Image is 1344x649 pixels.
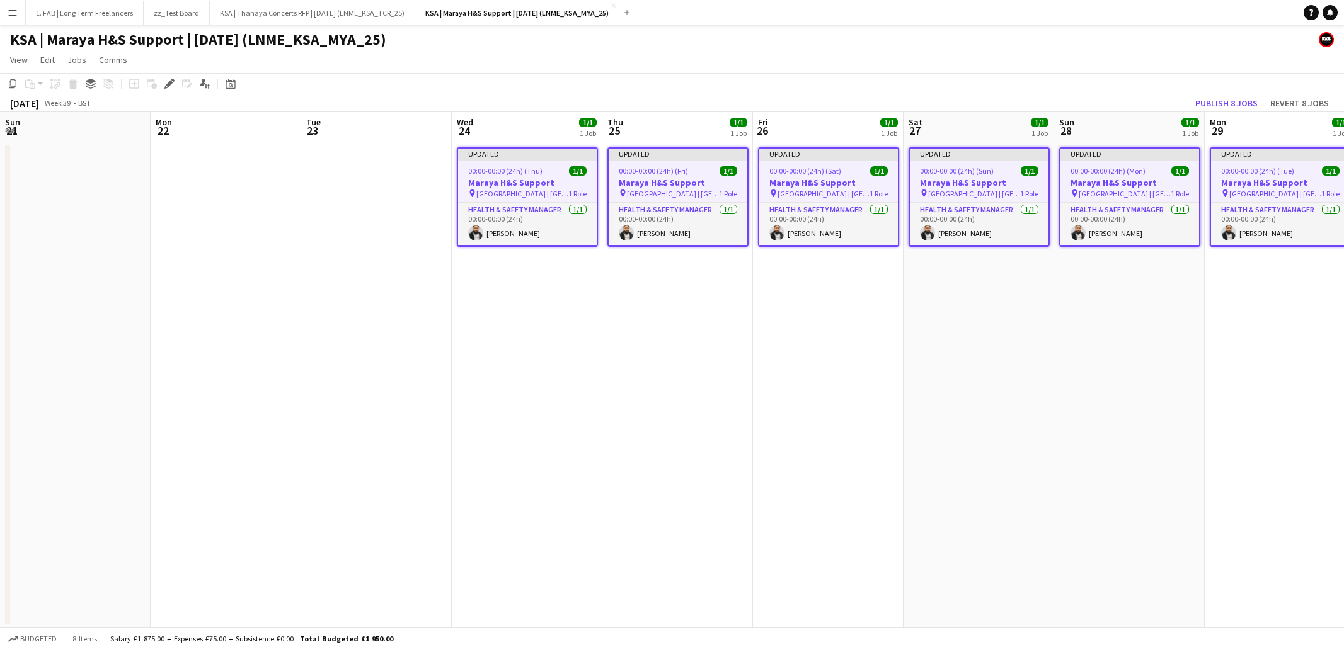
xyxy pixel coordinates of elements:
[468,166,543,176] span: 00:00-00:00 (24h) (Thu)
[1020,189,1038,198] span: 1 Role
[910,177,1048,188] h3: Maraya H&S Support
[1031,118,1048,127] span: 1/1
[880,118,898,127] span: 1/1
[730,128,747,138] div: 1 Job
[606,123,623,138] span: 25
[580,128,596,138] div: 1 Job
[35,52,60,68] a: Edit
[5,116,20,128] span: Sun
[928,189,1020,198] span: [GEOGRAPHIC_DATA] | [GEOGRAPHIC_DATA], [GEOGRAPHIC_DATA]
[455,123,473,138] span: 24
[1021,166,1038,176] span: 1/1
[1210,116,1226,128] span: Mon
[719,189,737,198] span: 1 Role
[300,634,393,643] span: Total Budgeted £1 950.00
[94,52,132,68] a: Comms
[920,166,994,176] span: 00:00-00:00 (24h) (Sun)
[1208,123,1226,138] span: 29
[609,203,747,245] app-card-role: Health & Safety Manager1/100:00-00:00 (24h)[PERSON_NAME]
[1171,189,1189,198] span: 1 Role
[10,30,386,49] h1: KSA | Maraya H&S Support | [DATE] (LNME_KSA_MYA_25)
[619,166,688,176] span: 00:00-00:00 (24h) (Fri)
[99,54,127,65] span: Comms
[909,147,1050,247] app-job-card: Updated00:00-00:00 (24h) (Sun)1/1Maraya H&S Support [GEOGRAPHIC_DATA] | [GEOGRAPHIC_DATA], [GEOGR...
[458,149,597,159] div: Updated
[569,166,587,176] span: 1/1
[759,149,898,159] div: Updated
[1221,166,1294,176] span: 00:00-00:00 (24h) (Tue)
[10,97,39,110] div: [DATE]
[10,54,28,65] span: View
[609,177,747,188] h3: Maraya H&S Support
[609,149,747,159] div: Updated
[457,116,473,128] span: Wed
[568,189,587,198] span: 1 Role
[910,149,1048,159] div: Updated
[759,177,898,188] h3: Maraya H&S Support
[730,118,747,127] span: 1/1
[154,123,172,138] span: 22
[40,54,55,65] span: Edit
[1190,95,1263,111] button: Publish 8 jobs
[1322,166,1340,176] span: 1/1
[1060,203,1199,245] app-card-role: Health & Safety Manager1/100:00-00:00 (24h)[PERSON_NAME]
[1060,149,1199,159] div: Updated
[62,52,91,68] a: Jobs
[306,116,321,128] span: Tue
[1060,177,1199,188] h3: Maraya H&S Support
[1229,189,1321,198] span: [GEOGRAPHIC_DATA] | [GEOGRAPHIC_DATA], [GEOGRAPHIC_DATA]
[1182,128,1198,138] div: 1 Job
[42,98,73,108] span: Week 39
[1321,189,1340,198] span: 1 Role
[1071,166,1146,176] span: 00:00-00:00 (24h) (Mon)
[758,116,768,128] span: Fri
[870,189,888,198] span: 1 Role
[870,166,888,176] span: 1/1
[26,1,144,25] button: 1. FAB | Long Term Freelancers
[1057,123,1074,138] span: 28
[1181,118,1199,127] span: 1/1
[67,54,86,65] span: Jobs
[20,635,57,643] span: Budgeted
[156,116,172,128] span: Mon
[110,634,393,643] div: Salary £1 875.00 + Expenses £75.00 + Subsistence £0.00 =
[458,203,597,245] app-card-role: Health & Safety Manager1/100:00-00:00 (24h)[PERSON_NAME]
[457,147,598,247] app-job-card: Updated00:00-00:00 (24h) (Thu)1/1Maraya H&S Support [GEOGRAPHIC_DATA] | [GEOGRAPHIC_DATA], [GEOGR...
[3,123,20,138] span: 21
[756,123,768,138] span: 26
[759,203,898,245] app-card-role: Health & Safety Manager1/100:00-00:00 (24h)[PERSON_NAME]
[627,189,719,198] span: [GEOGRAPHIC_DATA] | [GEOGRAPHIC_DATA], [GEOGRAPHIC_DATA]
[720,166,737,176] span: 1/1
[415,1,619,25] button: KSA | Maraya H&S Support | [DATE] (LNME_KSA_MYA_25)
[476,189,568,198] span: [GEOGRAPHIC_DATA] | [GEOGRAPHIC_DATA], [GEOGRAPHIC_DATA]
[881,128,897,138] div: 1 Job
[69,634,100,643] span: 8 items
[304,123,321,138] span: 23
[907,123,922,138] span: 27
[769,166,841,176] span: 00:00-00:00 (24h) (Sat)
[579,118,597,127] span: 1/1
[1319,32,1334,47] app-user-avatar: FAB Finance
[909,116,922,128] span: Sat
[910,203,1048,245] app-card-role: Health & Safety Manager1/100:00-00:00 (24h)[PERSON_NAME]
[210,1,415,25] button: KSA | Thanaya Concerts RFP | [DATE] (LNME_KSA_TCR_25)
[458,177,597,188] h3: Maraya H&S Support
[758,147,899,247] app-job-card: Updated00:00-00:00 (24h) (Sat)1/1Maraya H&S Support [GEOGRAPHIC_DATA] | [GEOGRAPHIC_DATA], [GEOGR...
[144,1,210,25] button: zz_Test Board
[5,52,33,68] a: View
[1171,166,1189,176] span: 1/1
[607,116,623,128] span: Thu
[1031,128,1048,138] div: 1 Job
[607,147,749,247] app-job-card: Updated00:00-00:00 (24h) (Fri)1/1Maraya H&S Support [GEOGRAPHIC_DATA] | [GEOGRAPHIC_DATA], [GEOGR...
[6,632,59,646] button: Budgeted
[78,98,91,108] div: BST
[1265,95,1334,111] button: Revert 8 jobs
[778,189,870,198] span: [GEOGRAPHIC_DATA] | [GEOGRAPHIC_DATA], [GEOGRAPHIC_DATA]
[1059,147,1200,247] app-job-card: Updated00:00-00:00 (24h) (Mon)1/1Maraya H&S Support [GEOGRAPHIC_DATA] | [GEOGRAPHIC_DATA], [GEOGR...
[1079,189,1171,198] span: [GEOGRAPHIC_DATA] | [GEOGRAPHIC_DATA], [GEOGRAPHIC_DATA]
[1059,116,1074,128] span: Sun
